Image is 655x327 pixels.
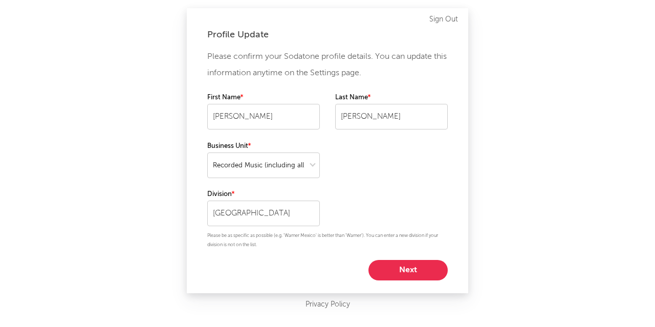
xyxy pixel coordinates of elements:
[335,104,448,129] input: Your last name
[207,92,320,104] label: First Name
[207,188,320,201] label: Division
[368,260,448,280] button: Next
[429,13,458,26] a: Sign Out
[207,29,448,41] div: Profile Update
[207,201,320,226] input: Your division
[207,49,448,81] p: Please confirm your Sodatone profile details. You can update this information anytime on the Sett...
[335,92,448,104] label: Last Name
[305,298,350,311] a: Privacy Policy
[207,104,320,129] input: Your first name
[207,140,320,152] label: Business Unit
[207,231,448,250] p: Please be as specific as possible (e.g. 'Warner Mexico' is better than 'Warner'). You can enter a...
